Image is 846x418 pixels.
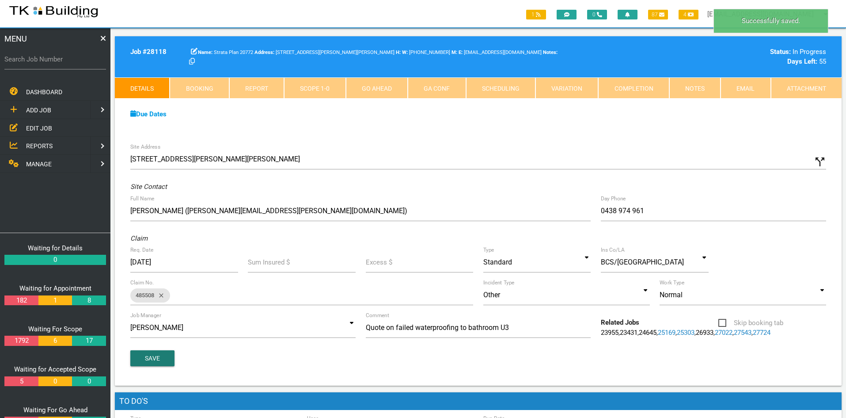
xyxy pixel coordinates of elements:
[130,183,167,191] i: Site Contact
[38,376,72,387] a: 0
[38,295,72,306] a: 1
[130,143,160,151] label: Site Address
[4,295,38,306] a: 182
[346,77,408,99] a: Go Ahead
[596,318,713,337] div: , , , , , , , ,
[543,50,558,55] b: Notes:
[451,50,457,55] b: M:
[130,311,161,319] label: Job Manager
[154,288,165,303] i: close
[601,329,618,337] a: 23955
[770,48,791,56] b: Status:
[38,336,72,346] a: 6
[4,376,38,387] a: 5
[639,329,656,337] a: 24645
[4,54,106,65] label: Search Job Number
[601,318,639,326] b: Related Jobs
[677,329,694,337] a: 25303
[483,279,514,287] label: Incident Type
[601,246,625,254] label: Ins Co/LA
[130,350,175,366] button: Save
[9,4,99,19] img: s3file
[402,50,408,55] b: W:
[715,329,732,337] a: 27022
[130,279,154,287] label: Claim No.
[648,10,668,19] span: 87
[483,246,494,254] label: Type
[459,50,542,55] span: [EMAIL_ADDRESS][DOMAIN_NAME]
[115,392,842,410] h1: To Do's
[734,329,751,337] a: 27543
[396,50,401,55] b: H:
[254,50,274,55] b: Address:
[658,329,675,337] a: 25169
[28,325,82,333] a: Waiting For Scope
[72,295,106,306] a: 8
[660,279,684,287] label: Work Type
[130,110,167,118] a: Due Dates
[115,77,170,99] a: Details
[466,77,535,99] a: Scheduling
[696,329,713,337] a: 26933
[14,365,96,373] a: Waiting for Accepted Scope
[366,257,392,268] label: Excess $
[229,77,284,99] a: Report
[26,107,51,114] span: ADD JOB
[28,244,83,252] a: Waiting for Details
[721,77,770,99] a: Email
[787,58,817,65] b: Days Left:
[753,329,770,337] a: 27724
[130,246,153,254] label: Req. Date
[535,77,598,99] a: Variation
[4,255,106,265] a: 0
[189,58,195,65] a: Click here copy customer information.
[72,336,106,346] a: 17
[408,77,466,99] a: GA Conf
[620,329,637,337] a: 23431
[366,311,389,319] label: Comment
[713,9,828,33] div: Successfully saved.
[254,50,395,55] span: [STREET_ADDRESS][PERSON_NAME][PERSON_NAME]
[198,50,212,55] b: Name:
[26,142,53,150] span: REPORTS
[19,284,91,292] a: Waiting for Appointment
[130,195,154,203] label: Full Name
[587,10,607,19] span: 0
[23,406,87,414] a: Waiting For Go Ahead
[248,257,290,268] label: Sum Insured $
[598,77,669,99] a: Completion
[660,47,826,67] div: In Progress 55
[526,10,546,19] span: 1
[718,318,783,329] span: Skip booking tab
[669,77,721,99] a: Notes
[771,77,842,99] a: Attachment
[4,336,38,346] a: 1792
[679,10,698,19] span: 4
[130,48,167,56] b: Job # 28118
[284,77,345,99] a: Scope 1-0
[72,376,106,387] a: 0
[26,124,52,131] span: EDIT JOB
[601,195,626,203] label: Day Phone
[4,33,27,45] span: MENU
[402,50,450,55] span: Melissa Thom
[130,288,170,303] div: 485508
[26,88,62,96] span: DASHBOARD
[813,155,827,169] i: Click to show custom address field
[26,161,52,168] span: MANAGE
[459,50,463,55] b: E:
[170,77,229,99] a: Booking
[198,50,253,55] span: Strata Plan 20772
[130,234,148,242] i: Claim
